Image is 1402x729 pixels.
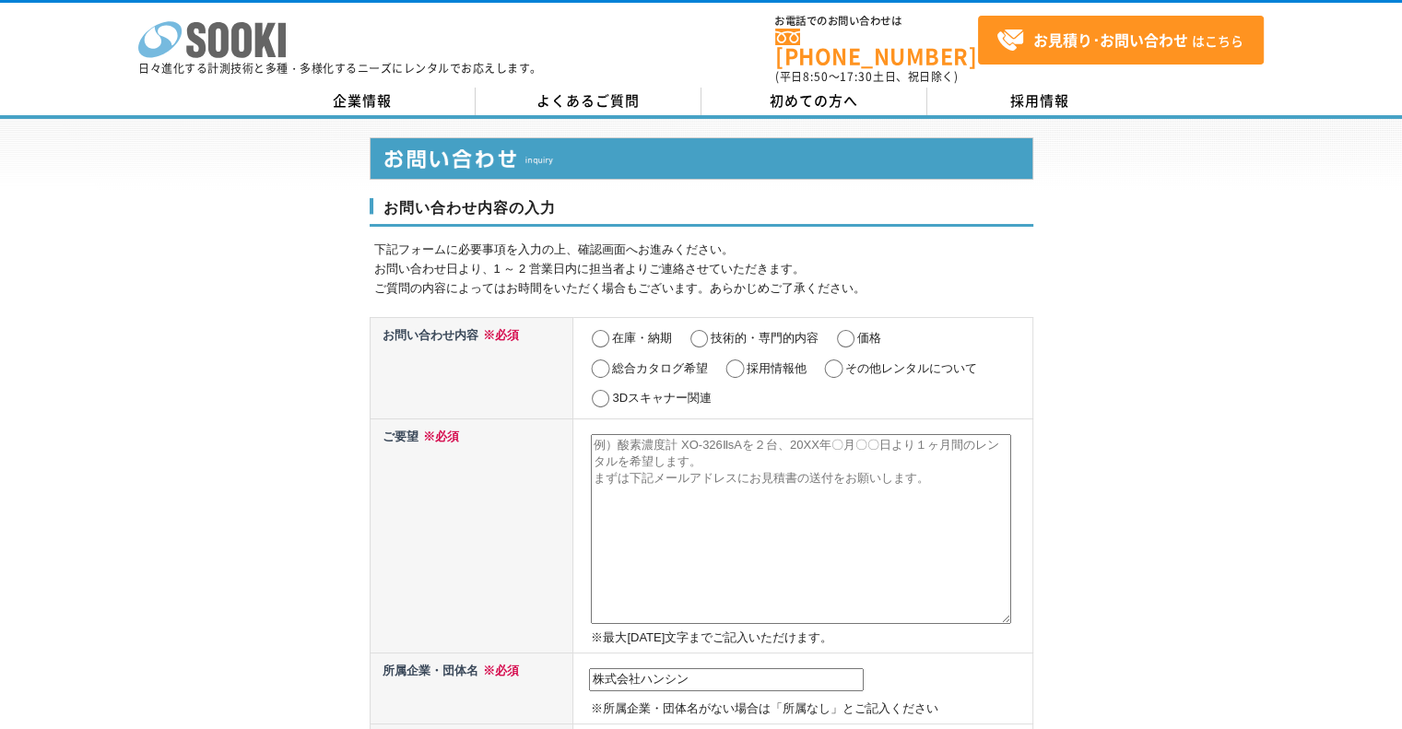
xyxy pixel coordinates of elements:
[701,88,927,115] a: 初めての方へ
[478,664,519,677] span: ※必須
[476,88,701,115] a: よくあるご質問
[370,653,573,724] th: 所属企業・団体名
[370,198,1033,228] h3: お問い合わせ内容の入力
[478,328,519,342] span: ※必須
[612,331,672,345] label: 在庫・納期
[591,700,1028,719] p: ※所属企業・団体名がない場合は「所属なし」とご記入ください
[840,68,873,85] span: 17:30
[138,63,542,74] p: 日々進化する計測技術と多種・多様化するニーズにレンタルでお応えします。
[711,331,819,345] label: 技術的・専門的内容
[996,27,1243,54] span: はこちら
[370,418,573,653] th: ご要望
[589,668,864,692] input: 例）株式会社ソーキ
[612,361,708,375] label: 総合カタログ希望
[803,68,829,85] span: 8:50
[370,317,573,418] th: お問い合わせ内容
[250,88,476,115] a: 企業情報
[370,137,1033,180] img: お問い合わせ
[775,29,978,66] a: [PHONE_NUMBER]
[978,16,1264,65] a: お見積り･お問い合わせはこちら
[845,361,977,375] label: その他レンタルについて
[927,88,1153,115] a: 採用情報
[775,16,978,27] span: お電話でのお問い合わせは
[612,391,712,405] label: 3Dスキャナー関連
[374,241,1033,298] p: 下記フォームに必要事項を入力の上、確認画面へお進みください。 お問い合わせ日より、1 ～ 2 営業日内に担当者よりご連絡させていただきます。 ご質問の内容によってはお時間をいただく場合もございま...
[591,629,1028,648] p: ※最大[DATE]文字までご記入いただけます。
[418,429,459,443] span: ※必須
[775,68,958,85] span: (平日 ～ 土日、祝日除く)
[1033,29,1188,51] strong: お見積り･お問い合わせ
[747,361,807,375] label: 採用情報他
[770,90,858,111] span: 初めての方へ
[857,331,881,345] label: 価格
